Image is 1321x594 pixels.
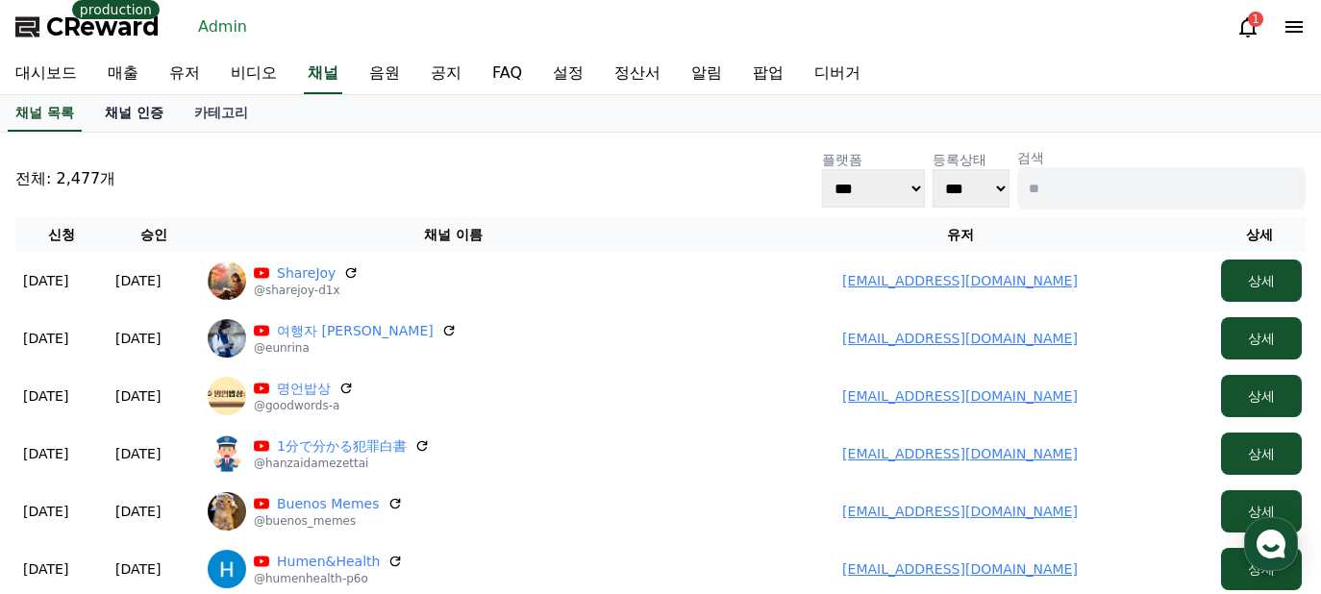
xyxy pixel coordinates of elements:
p: [DATE] [23,386,68,406]
a: 상세 [1221,388,1302,404]
th: 상세 [1213,217,1306,252]
a: 팝업 [737,54,799,94]
a: [EMAIL_ADDRESS][DOMAIN_NAME] [842,446,1078,461]
p: [DATE] [23,502,68,521]
a: 여행자 [PERSON_NAME] [277,321,434,340]
p: 플랫폼 [822,150,926,169]
div: 1 [1248,12,1263,27]
a: 1分で分かる犯罪白書 [277,436,407,456]
p: [DATE] [23,559,68,579]
span: CReward [46,12,160,42]
p: @buenos_memes [254,513,403,529]
a: 유저 [154,54,215,94]
p: [DATE] [115,271,161,290]
p: [DATE] [115,502,161,521]
p: 검색 [1017,148,1306,167]
img: Buenos Memes [208,492,246,531]
img: ShareJoy [208,261,246,300]
p: [DATE] [23,271,68,290]
a: FAQ [477,54,537,94]
img: 1分で分かる犯罪白書 [208,434,246,473]
a: 홈 [6,434,127,483]
a: [EMAIL_ADDRESS][DOMAIN_NAME] [842,504,1078,519]
p: [DATE] [23,444,68,463]
a: [EMAIL_ADDRESS][DOMAIN_NAME] [842,273,1078,288]
a: 명언밥상 [277,379,331,398]
a: 1 [1236,15,1259,38]
button: 상세 [1221,260,1302,302]
button: 상세 [1221,548,1302,590]
th: 유저 [707,217,1213,252]
a: CReward [15,12,160,42]
a: 설정 [248,434,369,483]
p: @humenhealth-p6o [254,571,403,586]
a: [EMAIL_ADDRESS][DOMAIN_NAME] [842,388,1078,404]
a: 음원 [354,54,415,94]
button: 상세 [1221,433,1302,475]
img: Humen&Health [208,550,246,588]
a: [EMAIL_ADDRESS][DOMAIN_NAME] [842,331,1078,346]
span: 대화 [176,464,199,480]
button: 상세 [1221,375,1302,417]
p: [DATE] [115,444,161,463]
a: 공지 [415,54,477,94]
a: 상세 [1221,561,1302,577]
a: 채널 목록 [8,95,82,132]
a: 정산서 [599,54,676,94]
span: 설정 [297,463,320,479]
button: 상세 [1221,490,1302,532]
a: Buenos Memes [277,494,380,513]
p: [DATE] [23,329,68,348]
img: 여행자 리나 [208,319,246,358]
th: 승인 [108,217,200,252]
a: 비디오 [215,54,292,94]
p: @eunrina [254,340,457,356]
a: 디버거 [799,54,876,94]
a: 상세 [1221,504,1302,519]
a: 채널 [304,54,342,94]
button: 상세 [1221,317,1302,359]
p: [DATE] [115,386,161,406]
a: 대화 [127,434,248,483]
a: Admin [190,12,255,42]
a: Humen&Health [277,552,380,571]
p: @hanzaidamezettai [254,456,430,471]
p: @goodwords-a [254,398,354,413]
a: 알림 [676,54,737,94]
p: [DATE] [115,329,161,348]
a: 설정 [537,54,599,94]
a: ShareJoy [277,263,336,283]
p: 등록상태 [933,150,1009,169]
a: 매출 [92,54,154,94]
a: 상세 [1221,446,1302,461]
a: 카테고리 [179,95,263,132]
a: 상세 [1221,331,1302,346]
th: 채널 이름 [200,217,707,252]
a: 상세 [1221,273,1302,288]
p: [DATE] [115,559,161,579]
img: 명언밥상 [208,377,246,415]
p: 전체: 2,477개 [15,167,115,190]
span: 홈 [61,463,72,479]
a: [EMAIL_ADDRESS][DOMAIN_NAME] [842,561,1078,577]
p: @sharejoy-d1x [254,283,359,298]
a: 채널 인증 [89,95,179,132]
th: 신청 [15,217,108,252]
